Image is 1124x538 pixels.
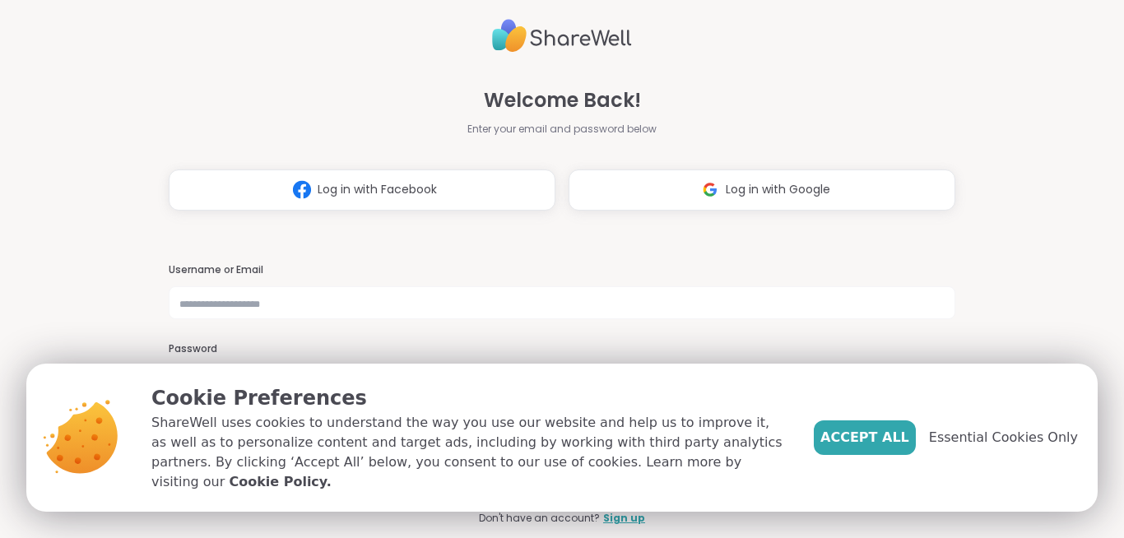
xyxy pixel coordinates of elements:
a: Cookie Policy. [229,472,331,492]
span: Essential Cookies Only [929,428,1078,448]
h3: Username or Email [169,263,955,277]
span: Don't have an account? [479,511,600,526]
button: Log in with Facebook [169,169,555,211]
span: Welcome Back! [484,86,641,115]
h3: Password [169,342,955,356]
button: Log in with Google [569,169,955,211]
span: Log in with Google [726,181,830,198]
img: ShareWell Logomark [286,174,318,205]
span: Accept All [820,428,909,448]
img: ShareWell Logomark [694,174,726,205]
a: Sign up [603,511,645,526]
p: ShareWell uses cookies to understand the way you use our website and help us to improve it, as we... [151,413,787,492]
p: Cookie Preferences [151,383,787,413]
button: Accept All [814,420,916,455]
img: ShareWell Logo [492,12,632,59]
span: Log in with Facebook [318,181,437,198]
span: Enter your email and password below [467,122,657,137]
